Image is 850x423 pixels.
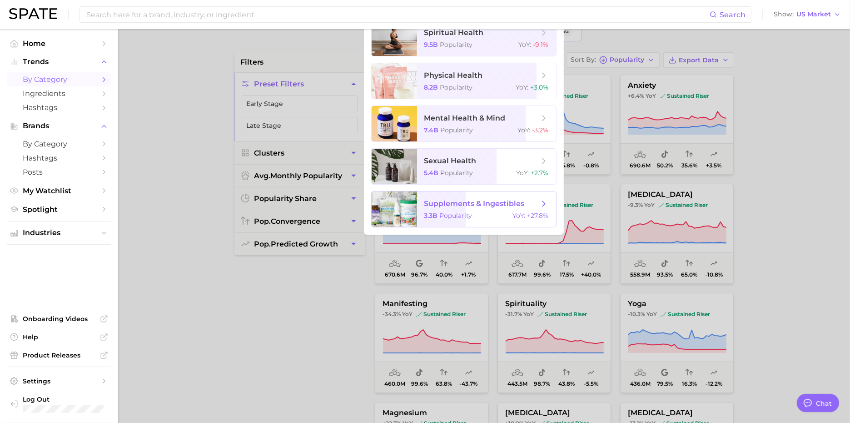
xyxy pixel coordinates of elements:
[424,114,506,122] span: mental health & mind
[424,211,438,220] span: 3.3b
[7,393,111,416] a: Log out. Currently logged in with e-mail raj@netrush.com.
[7,374,111,388] a: Settings
[527,211,549,220] span: +27.8%
[424,126,439,134] span: 7.4b
[23,154,95,162] span: Hashtags
[23,315,95,323] span: Onboarding Videos
[424,169,439,177] span: 5.4b
[23,333,95,341] span: Help
[516,83,529,91] span: YoY :
[23,229,95,237] span: Industries
[23,205,95,214] span: Spotlight
[7,330,111,344] a: Help
[7,86,111,101] a: Ingredients
[771,9,843,20] button: ShowUS Market
[7,72,111,86] a: by Category
[85,7,710,22] input: Search here for a brand, industry, or ingredient
[7,36,111,50] a: Home
[7,151,111,165] a: Hashtags
[7,202,111,217] a: Spotlight
[424,71,483,80] span: physical health
[23,168,95,176] span: Posts
[7,165,111,179] a: Posts
[23,395,104,403] span: Log Out
[23,75,95,84] span: by Category
[364,13,564,235] ul: 2.Choosing Category
[531,169,549,177] span: +2.7%
[7,348,111,362] a: Product Releases
[774,12,794,17] span: Show
[531,83,549,91] span: +3.0%
[532,126,549,134] span: -3.2%
[518,126,531,134] span: YoY :
[517,169,529,177] span: YoY :
[23,351,95,359] span: Product Releases
[23,377,95,385] span: Settings
[23,39,95,48] span: Home
[513,211,526,220] span: YoY :
[424,40,438,49] span: 9.5b
[519,40,532,49] span: YoY :
[23,58,95,66] span: Trends
[7,101,111,115] a: Hashtags
[9,8,57,19] img: SPATE
[424,83,438,91] span: 8.2b
[720,10,746,19] span: Search
[7,312,111,326] a: Onboarding Videos
[533,40,549,49] span: -9.1%
[7,119,111,133] button: Brands
[7,226,111,240] button: Industries
[441,169,473,177] span: Popularity
[23,122,95,130] span: Brands
[23,186,95,195] span: My Watchlist
[7,55,111,69] button: Trends
[440,211,472,220] span: Popularity
[7,184,111,198] a: My Watchlist
[441,126,473,134] span: Popularity
[424,156,477,165] span: sexual health
[23,89,95,98] span: Ingredients
[23,140,95,148] span: by Category
[440,83,473,91] span: Popularity
[440,40,473,49] span: Popularity
[796,12,831,17] span: US Market
[7,137,111,151] a: by Category
[424,199,525,208] span: supplements & ingestibles
[23,103,95,112] span: Hashtags
[424,28,484,37] span: spiritual health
